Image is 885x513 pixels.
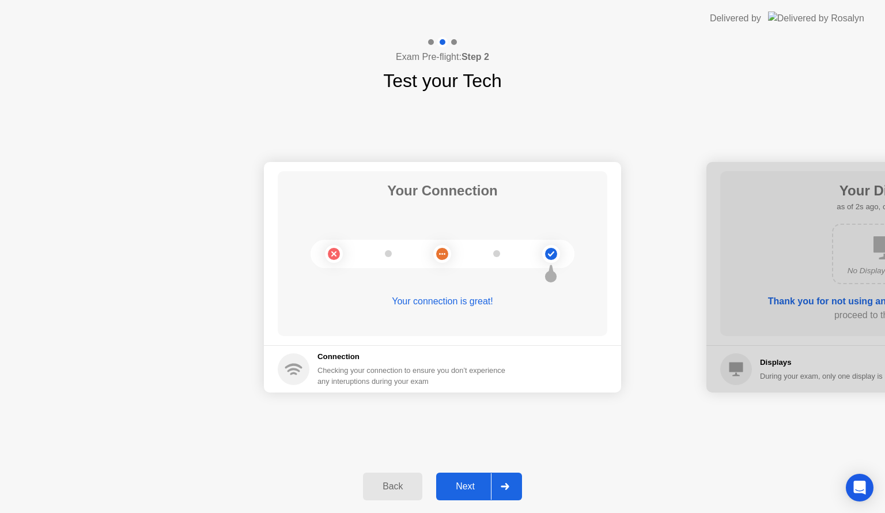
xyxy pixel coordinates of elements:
[846,474,873,501] div: Open Intercom Messenger
[440,481,491,492] div: Next
[396,50,489,64] h4: Exam Pre-flight:
[363,473,422,500] button: Back
[710,12,761,25] div: Delivered by
[366,481,419,492] div: Back
[768,12,864,25] img: Delivered by Rosalyn
[387,180,498,201] h1: Your Connection
[383,67,502,95] h1: Test your Tech
[278,295,607,308] div: Your connection is great!
[317,365,512,387] div: Checking your connection to ensure you don’t experience any interuptions during your exam
[317,351,512,363] h5: Connection
[462,52,489,62] b: Step 2
[436,473,522,500] button: Next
